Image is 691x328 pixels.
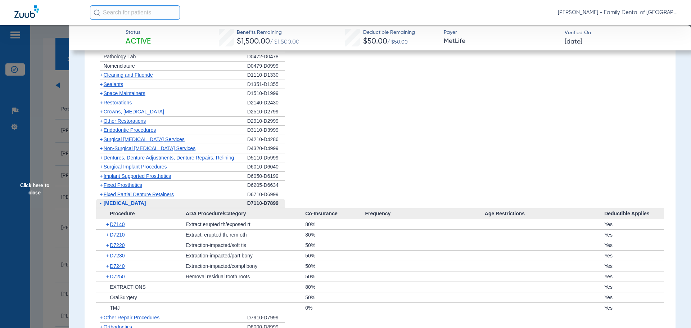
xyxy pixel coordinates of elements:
span: + [100,127,103,133]
div: D6710-D6999 [247,190,285,199]
span: + [100,182,103,188]
span: Status [126,29,151,36]
div: D0472-D0478 [247,52,285,62]
span: Implant Supported Prosthetics [104,173,171,179]
div: 50% [305,271,365,282]
span: Pathology Lab [104,54,136,59]
span: Space Maintainers [104,90,145,96]
span: D7250 [110,274,125,279]
span: + [100,109,103,114]
span: - [100,200,101,206]
span: Co-Insurance [305,208,365,220]
div: 50% [305,240,365,250]
div: Yes [604,219,664,229]
div: Yes [604,230,664,240]
span: D7240 [110,263,125,269]
span: MetLife [444,37,559,46]
span: Benefits Remaining [237,29,299,36]
span: Nomenclature [104,63,135,69]
span: Non-Surgical [MEDICAL_DATA] Services [104,145,195,151]
span: Procedure [96,208,186,220]
span: + [100,145,103,151]
span: + [100,118,103,124]
span: Dentures, Denture Adjustments, Denture Repairs, Relining [104,155,234,161]
div: Yes [604,261,664,271]
span: Payer [444,29,559,36]
div: D0479-D0999 [247,62,285,71]
span: + [100,90,103,96]
div: Extraction-impacted/soft tis [186,240,305,250]
span: + [100,192,103,197]
span: / $1,500.00 [270,39,299,45]
span: Surgical [MEDICAL_DATA] Services [104,136,185,142]
span: + [100,100,103,105]
span: Verified On [565,29,679,37]
span: TMJ [110,305,119,311]
div: D7910-D7999 [247,313,285,323]
input: Search for patients [90,5,180,20]
div: D5110-D5999 [247,153,285,163]
span: Other Repair Procedures [104,315,160,320]
span: Active [126,37,151,47]
div: 50% [305,251,365,261]
div: D2510-D2799 [247,107,285,117]
span: D7230 [110,253,125,259]
div: D3110-D3999 [247,126,285,135]
span: [MEDICAL_DATA] [104,200,146,206]
span: Deductible Remaining [363,29,415,36]
span: Fixed Partial Denture Retainers [104,192,174,197]
div: 80% [305,230,365,240]
div: D6050-D6199 [247,172,285,181]
span: D7140 [110,221,125,227]
span: / $50.00 [387,40,408,45]
div: Extract, erupted th, rem oth [186,230,305,240]
span: + [106,240,110,250]
div: Yes [604,282,664,292]
span: D7210 [110,232,125,238]
div: D2140-D2430 [247,98,285,108]
div: D7110-D7899 [247,199,285,208]
div: Yes [604,251,664,261]
div: Extraction-impacted/compl bony [186,261,305,271]
span: EXTRACTIONS [110,284,146,290]
span: + [106,219,110,229]
div: D4210-D4286 [247,135,285,144]
span: + [100,315,103,320]
span: Fixed Prosthetics [104,182,142,188]
div: Removal residual tooth roots [186,271,305,282]
div: 50% [305,292,365,302]
span: Surgical Implant Procedures [104,164,167,170]
span: [DATE] [565,37,582,46]
div: 80% [305,282,365,292]
span: [PERSON_NAME] - Family Dental of [GEOGRAPHIC_DATA] [558,9,677,16]
span: Sealants [104,81,123,87]
span: Endodontic Procedures [104,127,156,133]
span: $50.00 [363,38,387,45]
span: $1,500.00 [237,38,270,45]
span: Frequency [365,208,484,220]
div: 50% [305,261,365,271]
img: Search Icon [94,9,100,16]
div: 80% [305,219,365,229]
div: D1351-D1355 [247,80,285,89]
span: + [100,155,103,161]
div: Yes [604,303,664,313]
span: + [106,261,110,271]
span: + [106,251,110,261]
div: Extraction-impacted/part bony [186,251,305,261]
div: D2910-D2999 [247,117,285,126]
span: Crowns, [MEDICAL_DATA] [104,109,164,114]
span: + [106,271,110,282]
span: + [100,81,103,87]
div: D4320-D4999 [247,144,285,153]
div: Yes [604,240,664,250]
div: D6205-D6634 [247,181,285,190]
span: + [100,72,103,78]
div: D1110-D1330 [247,71,285,80]
span: Cleaning and Fluoride [104,72,153,78]
span: ADA Procedure/Category [186,208,305,220]
span: Restorations [104,100,132,105]
span: + [100,173,103,179]
div: Extract,erupted th/exposed rt [186,219,305,229]
div: Yes [604,271,664,282]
